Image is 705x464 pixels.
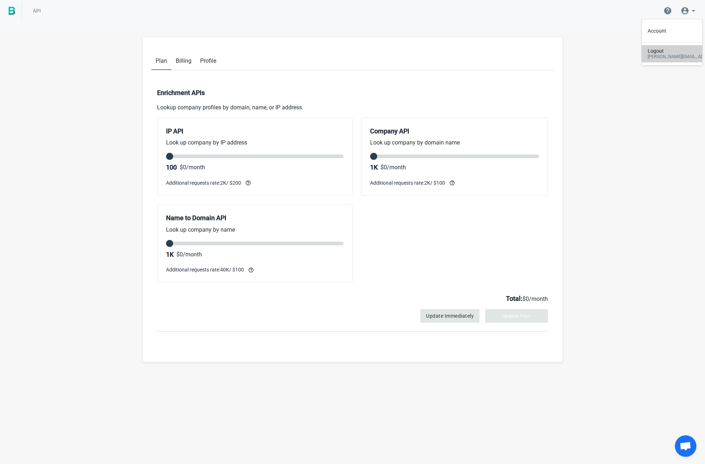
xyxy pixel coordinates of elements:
[166,213,344,223] h4: Name to Domain API
[370,138,539,147] p: Look up company by domain name
[420,309,479,323] button: Update Immediately
[9,7,15,15] img: BigPicture.io
[648,28,666,34] span: Account
[675,435,696,457] a: Open chat
[370,163,378,172] h4: 1K
[186,164,205,171] span: /month
[183,251,202,258] span: /month
[485,309,548,323] button: Update Plan
[166,138,344,147] p: Look up company by IP address
[33,8,41,14] span: API
[166,265,254,274] p: Additional requests rate: 40K / $ 100
[166,163,177,172] h4: 100
[370,178,455,187] p: Additional requests rate: 2K / $ 100
[166,250,174,259] h4: 1K
[157,294,548,303] h3: Total:
[166,127,344,136] h4: IP API
[522,295,548,302] span: $ 0 /month
[370,127,539,136] h4: Company API
[380,163,406,172] p: $ 0
[176,57,191,64] span: Billing
[157,103,548,112] p: Lookup company profiles by domain, name, or IP address.
[387,164,406,171] span: /month
[156,57,167,64] span: Plan
[166,226,344,234] p: Look up company by name
[166,178,251,187] p: Additional requests rate: 2K / $ 200
[176,250,202,259] p: $ 0
[180,163,205,172] p: $ 0
[157,88,548,98] h4: Enrichment APIs
[200,57,216,64] span: Profile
